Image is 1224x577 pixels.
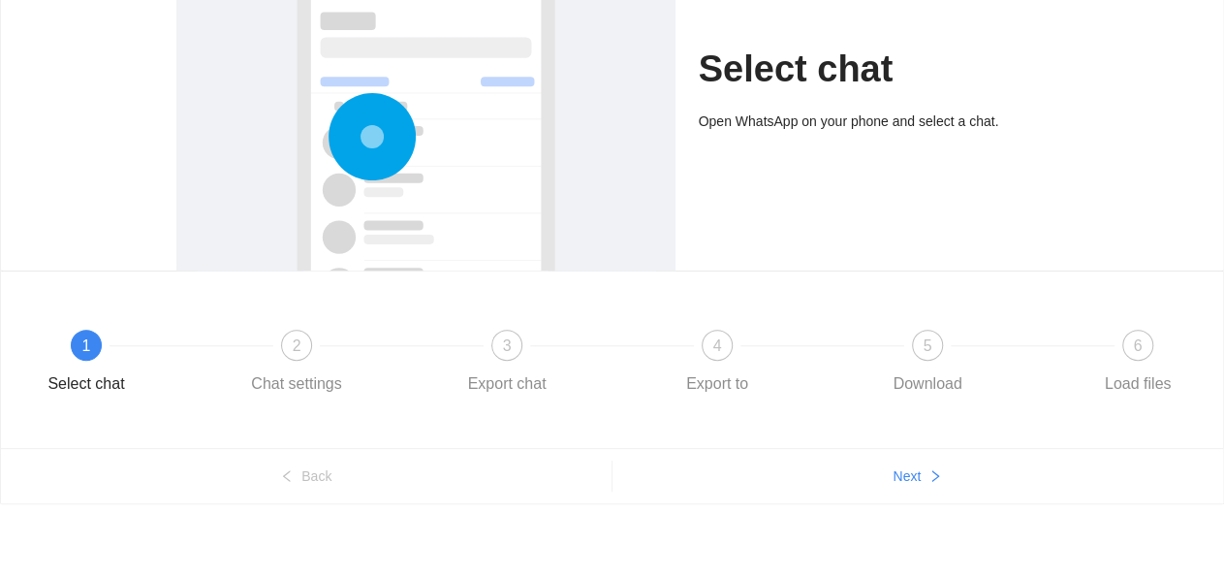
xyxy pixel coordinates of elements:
div: Open WhatsApp on your phone and select a chat. [699,111,1049,132]
button: Nextright [612,461,1224,492]
div: Chat settings [251,369,341,400]
div: Export chat [468,369,547,400]
div: Load files [1105,369,1172,400]
div: 4Export to [661,330,871,400]
span: 5 [924,337,932,354]
div: Download [893,369,961,400]
span: right [928,469,942,485]
div: 2Chat settings [240,330,451,400]
span: 1 [82,337,91,354]
span: 6 [1134,337,1143,354]
button: leftBack [1,461,612,492]
span: Next [893,465,921,487]
div: 6Load files [1082,330,1194,400]
span: 4 [713,337,722,354]
div: Select chat [47,369,124,400]
div: Export to [686,369,748,400]
span: 2 [293,337,301,354]
div: 1Select chat [30,330,240,400]
div: 3Export chat [451,330,661,400]
h1: Select chat [699,47,1049,92]
span: 3 [503,337,512,354]
div: 5Download [871,330,1082,400]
